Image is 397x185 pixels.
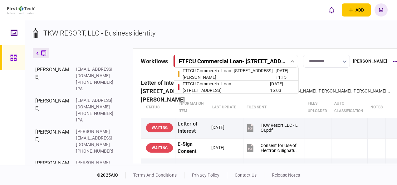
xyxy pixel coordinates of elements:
img: client company logo [7,6,35,14]
div: FTFCU Commercial Loan - [STREET_ADDRESS] [179,58,285,64]
div: TKW RESORT, LLC - Business identity [43,28,155,38]
div: WAITING [146,143,173,153]
div: workflows [141,57,168,65]
div: [PERSON_NAME] [35,66,70,92]
div: © 2025 AIO [97,172,126,178]
div: Letter of Interest [178,121,207,135]
th: notes [367,97,386,118]
th: status [141,97,175,118]
div: [PERSON_NAME] [353,58,387,64]
a: release notes [272,173,300,178]
a: FTFCU Commercial Loan- [STREET_ADDRESS][PERSON_NAME][DATE] 11:15 [178,68,295,80]
th: Information item [175,97,209,118]
button: open adding identity options [342,3,371,17]
div: WAITING [146,164,173,173]
div: [PHONE_NUMBER] [76,79,116,86]
button: open notifications list [325,3,338,17]
span: [PERSON_NAME] [317,88,351,93]
div: Consent for Use of Electronic Signature and Electronic Disclosures Agreement Editable.pdf [261,143,299,153]
div: [PHONE_NUMBER] [76,110,116,117]
div: IPA [76,117,116,123]
span: [PERSON_NAME] [352,88,386,93]
div: [EMAIL_ADDRESS][DOMAIN_NAME] [76,97,116,110]
div: Letter of Interest - [STREET_ADDRESS][PERSON_NAME] [141,88,241,94]
div: MBL [178,161,207,175]
div: [DATE] 16:03 [270,81,294,94]
a: FTFCU Commercial Loan- [STREET_ADDRESS][DATE] 16:03 [178,81,295,93]
span: ... [386,88,390,94]
div: [PERSON_NAME] [35,97,70,123]
a: privacy policy [192,173,219,178]
div: WAITING [146,123,173,132]
button: TKW Resort LLC - LOI.pdf [246,121,299,135]
button: M [375,3,388,17]
div: [DATE] 11:15 [276,68,295,81]
th: auto classification [331,97,367,118]
button: FTFCU Commercial Loan- [STREET_ADDRESS] [173,55,298,68]
div: [PERSON_NAME][EMAIL_ADDRESS][DOMAIN_NAME] [76,128,116,148]
a: contact us [235,173,257,178]
span: [PERSON_NAME] [283,88,317,93]
div: IPA [76,86,116,92]
div: [PERSON_NAME][EMAIL_ADDRESS][DOMAIN_NAME] [76,159,116,179]
div: [PHONE_NUMBER] [76,148,116,154]
button: Consent for Use of Electronic Signature and Electronic Disclosures Agreement Editable.pdf [246,141,299,155]
div: Valerie Weatherly [248,88,390,94]
th: Files uploaded [305,97,331,118]
th: last update [209,97,243,118]
div: FTFCU Commercial Loan - [STREET_ADDRESS][PERSON_NAME] [183,68,276,81]
div: [PERSON_NAME] [35,128,70,154]
span: , [351,88,352,93]
div: FTFCU Commercial Loan - [STREET_ADDRESS] [183,81,270,94]
div: TKW Resort LLC - LOI.pdf [261,123,299,133]
a: terms and conditions [133,173,177,178]
div: [DATE] [211,124,224,130]
div: E-Sign Consent [178,141,207,155]
th: files sent [243,97,305,118]
div: [DATE] [211,145,224,151]
div: [EMAIL_ADDRESS][DOMAIN_NAME] [76,66,116,79]
span: , [316,88,317,93]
